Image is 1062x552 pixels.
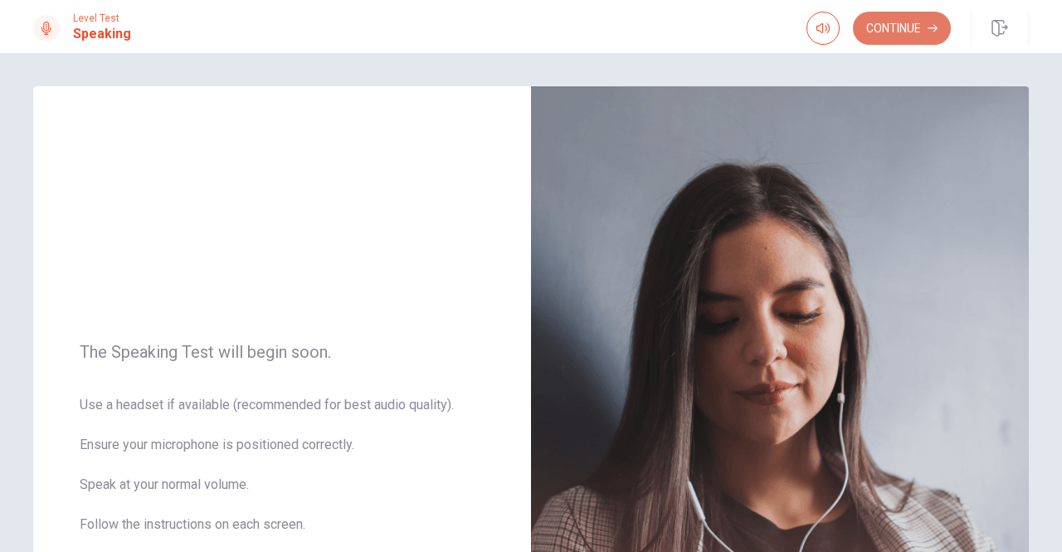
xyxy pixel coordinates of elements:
[73,24,131,44] h1: Speaking
[73,12,131,24] span: Level Test
[80,342,485,362] span: The Speaking Test will begin soon.
[853,12,951,45] button: Continue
